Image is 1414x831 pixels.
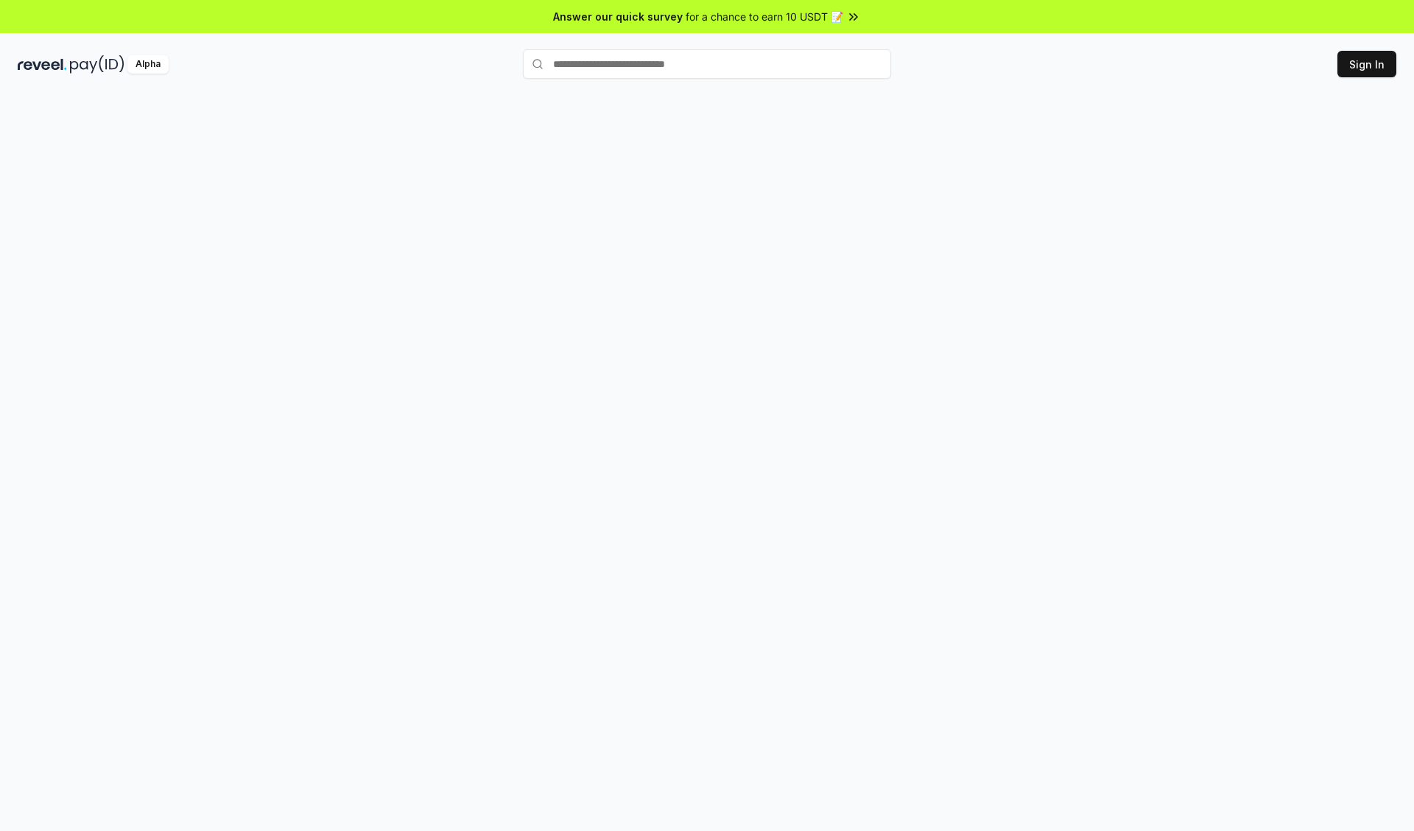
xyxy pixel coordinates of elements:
span: Answer our quick survey [553,9,683,24]
img: reveel_dark [18,55,67,74]
button: Sign In [1337,51,1396,77]
span: for a chance to earn 10 USDT 📝 [686,9,843,24]
img: pay_id [70,55,124,74]
div: Alpha [127,55,169,74]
